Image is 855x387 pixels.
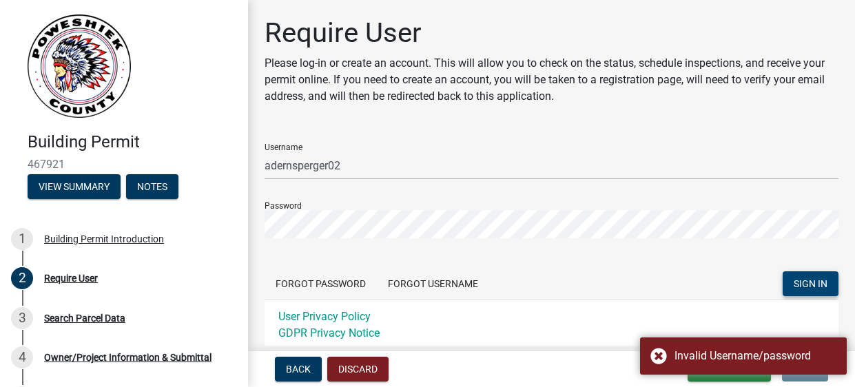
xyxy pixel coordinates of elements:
span: SIGN IN [794,278,827,289]
a: GDPR Privacy Notice [278,326,380,339]
button: Forgot Username [377,271,489,296]
h1: Require User [265,17,838,50]
div: Building Permit Introduction [44,234,164,244]
wm-modal-confirm: Notes [126,182,178,193]
div: Require User [44,273,98,283]
span: Back [286,364,311,375]
h4: Building Permit [28,132,237,152]
div: 2 [11,267,33,289]
div: 1 [11,228,33,250]
button: Discard [327,357,389,381]
div: Owner/Project Information & Submittal [44,353,212,362]
div: Invalid Username/password [674,348,836,364]
img: Poweshiek County, IA [28,14,131,118]
div: 4 [11,346,33,368]
button: Forgot Password [265,271,377,296]
button: Back [275,357,322,381]
a: User Privacy Policy [278,310,371,323]
button: View Summary [28,174,121,199]
wm-modal-confirm: Summary [28,182,121,193]
div: Search Parcel Data [44,313,125,323]
div: 3 [11,307,33,329]
button: Notes [126,174,178,199]
button: SIGN IN [783,271,838,296]
span: 467921 [28,158,220,171]
p: Please log-in or create an account. This will allow you to check on the status, schedule inspecti... [265,55,838,105]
